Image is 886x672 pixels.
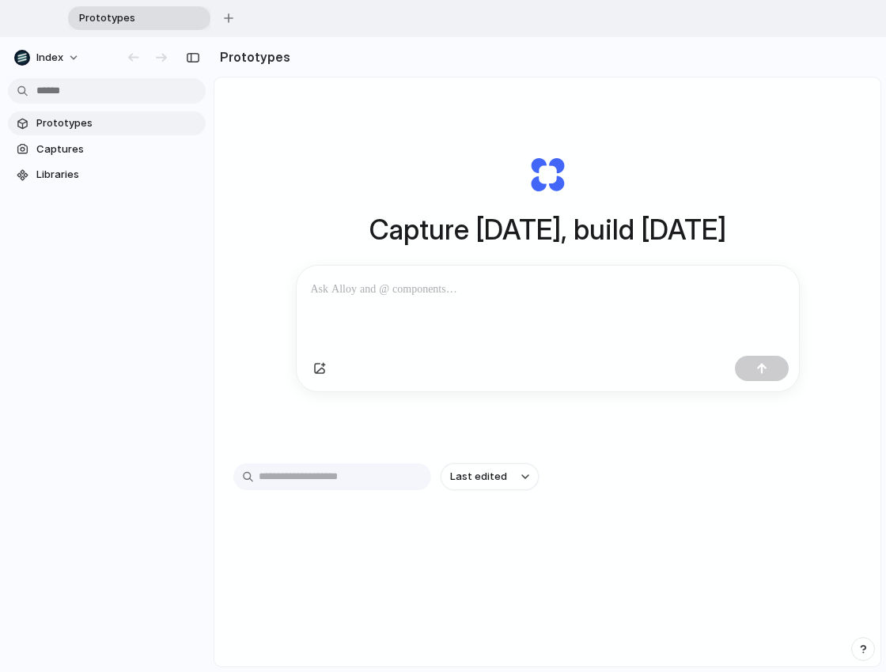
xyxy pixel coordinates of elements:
[369,209,726,251] h1: Capture [DATE], build [DATE]
[8,111,206,135] a: Prototypes
[73,10,185,26] span: Prototypes
[36,50,63,66] span: Index
[68,6,210,30] div: Prototypes
[214,47,290,66] h2: Prototypes
[441,463,539,490] button: Last edited
[36,142,199,157] span: Captures
[8,45,88,70] button: Index
[8,163,206,187] a: Libraries
[8,138,206,161] a: Captures
[36,167,199,183] span: Libraries
[36,115,199,131] span: Prototypes
[450,469,507,485] span: Last edited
